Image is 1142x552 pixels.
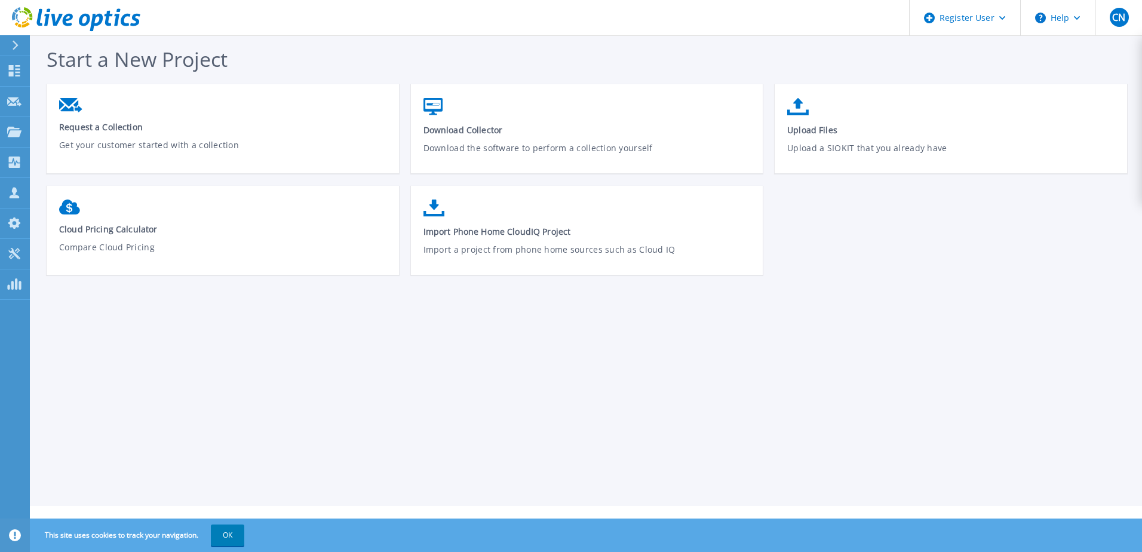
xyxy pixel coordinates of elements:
p: Compare Cloud Pricing [59,241,387,268]
p: Get your customer started with a collection [59,139,387,166]
span: Request a Collection [59,121,387,133]
button: OK [211,525,244,546]
span: This site uses cookies to track your navigation. [33,525,244,546]
span: Start a New Project [47,45,228,73]
span: CN [1112,13,1125,22]
p: Import a project from phone home sources such as Cloud IQ [423,243,751,271]
a: Request a CollectionGet your customer started with a collection [47,92,399,174]
span: Upload Files [787,124,1115,136]
span: Cloud Pricing Calculator [59,223,387,235]
p: Download the software to perform a collection yourself [423,142,751,169]
a: Cloud Pricing CalculatorCompare Cloud Pricing [47,194,399,277]
span: Import Phone Home CloudIQ Project [423,226,751,237]
p: Upload a SIOKIT that you already have [787,142,1115,169]
span: Download Collector [423,124,751,136]
a: Upload FilesUpload a SIOKIT that you already have [775,92,1127,177]
a: Download CollectorDownload the software to perform a collection yourself [411,92,763,177]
